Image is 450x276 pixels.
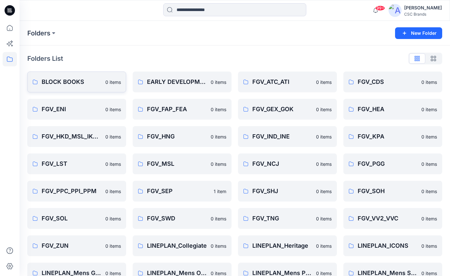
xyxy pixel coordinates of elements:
p: FGV_HNG [147,132,207,141]
p: 0 items [421,79,437,85]
p: 0 items [105,243,121,249]
p: FGV_SEP [147,187,210,196]
a: FGV_PPC_PPI_PPM0 items [27,181,126,202]
a: FGV_CDS0 items [343,72,442,92]
p: 0 items [211,215,226,222]
a: FGV_PGG0 items [343,153,442,174]
p: FGV_SOH [358,187,417,196]
p: LINEPLAN_Heritage [252,241,312,250]
a: FGV_NCJ0 items [238,153,337,174]
a: Folders [27,29,50,38]
div: CSC Brands [404,12,442,17]
a: FGV_SOL0 items [27,208,126,229]
p: 0 items [316,133,332,140]
div: [PERSON_NAME] [404,4,442,12]
p: FGV_ZUN [42,241,101,250]
p: FGV_ATC_ATI [252,77,312,86]
p: FGV_FAP_FEA [147,105,207,114]
p: 0 items [316,106,332,113]
p: EARLY DEVELOPMENT [147,77,207,86]
span: 99+ [375,6,385,11]
p: 0 items [421,133,437,140]
p: 0 items [105,215,121,222]
a: FGV_ATC_ATI0 items [238,72,337,92]
img: avatar [389,4,402,17]
p: FGV_NCJ [252,159,312,168]
a: FGV_SHJ0 items [238,181,337,202]
p: FGV_MSL [147,159,207,168]
a: LINEPLAN_ICONS0 items [343,235,442,256]
p: 0 items [421,161,437,167]
p: 0 items [105,161,121,167]
p: 0 items [105,188,121,195]
a: FGV_GEX_GOK0 items [238,99,337,120]
p: 0 items [316,79,332,85]
p: 0 items [211,243,226,249]
p: FGV_PPC_PPI_PPM [42,187,101,196]
p: Folders List [27,54,63,63]
a: FGV_HKD_MSL_IKG_TNG_GJ2_HAL0 items [27,126,126,147]
p: 0 items [421,188,437,195]
p: FGV_LST [42,159,101,168]
p: 0 items [421,243,437,249]
p: 0 items [211,106,226,113]
p: FGV_ENI [42,105,101,114]
a: FGV_HNG0 items [133,126,232,147]
a: FGV_VV2_VVC0 items [343,208,442,229]
a: FGV_MSL0 items [133,153,232,174]
p: 0 items [316,188,332,195]
a: FGV_KPA0 items [343,126,442,147]
a: LINEPLAN_Heritage0 items [238,235,337,256]
a: FGV_ZUN0 items [27,235,126,256]
a: FGV_SEP1 item [133,181,232,202]
p: 1 item [214,188,226,195]
p: 0 items [421,215,437,222]
p: LINEPLAN_ICONS [358,241,417,250]
p: 0 items [105,79,121,85]
p: 0 items [316,161,332,167]
a: FGV_HEA0 items [343,99,442,120]
a: FGV_LST0 items [27,153,126,174]
p: FGV_PGG [358,159,417,168]
p: FGV_GEX_GOK [252,105,312,114]
p: FGV_SWD [147,214,207,223]
p: FGV_HKD_MSL_IKG_TNG_GJ2_HAL [42,132,101,141]
p: 0 items [316,243,332,249]
a: FGV_IND_INE0 items [238,126,337,147]
p: FGV_SOL [42,214,101,223]
p: FGV_HEA [358,105,417,114]
p: 0 items [211,133,226,140]
p: 0 items [316,215,332,222]
p: FGV_TNG [252,214,312,223]
p: BLOCK BOOKS [42,77,101,86]
a: FGV_SWD0 items [133,208,232,229]
a: BLOCK BOOKS0 items [27,72,126,92]
a: EARLY DEVELOPMENT0 items [133,72,232,92]
a: FGV_FAP_FEA0 items [133,99,232,120]
p: 0 items [105,106,121,113]
p: FGV_KPA [358,132,417,141]
p: 0 items [105,133,121,140]
p: LINEPLAN_Collegiate [147,241,207,250]
button: New Folder [395,27,442,39]
p: 0 items [211,161,226,167]
a: LINEPLAN_Collegiate0 items [133,235,232,256]
p: 0 items [211,79,226,85]
p: FGV_CDS [358,77,417,86]
p: 0 items [421,106,437,113]
a: FGV_ENI0 items [27,99,126,120]
p: FGV_IND_INE [252,132,312,141]
p: FGV_SHJ [252,187,312,196]
a: FGV_TNG0 items [238,208,337,229]
p: FGV_VV2_VVC [358,214,417,223]
a: FGV_SOH0 items [343,181,442,202]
